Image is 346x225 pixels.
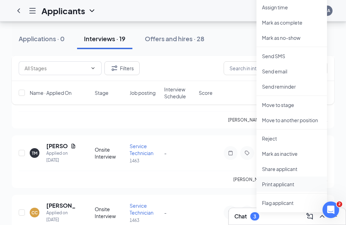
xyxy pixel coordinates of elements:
[130,89,156,96] span: Job posting
[88,7,96,15] svg: ChevronDown
[234,213,247,220] h3: Chat
[30,89,72,96] span: Name · Applied On
[130,143,153,156] span: Service Technician
[71,143,76,149] svg: Document
[243,150,251,156] svg: Tag
[226,210,235,215] svg: Note
[110,64,119,72] svg: Filter
[304,211,315,222] button: ComposeMessage
[199,89,213,96] span: Score
[325,8,330,13] div: RA
[145,34,204,43] div: Offers and hires · 28
[84,34,125,43] div: Interviews · 19
[317,211,328,222] button: ChevronUp
[224,61,327,75] input: Search in interviews
[104,61,140,75] button: Filter Filters
[46,142,68,150] h5: [PERSON_NAME]
[233,177,327,182] p: [PERSON_NAME] has applied more than .
[164,86,195,100] span: Interview Schedule
[90,65,96,71] svg: ChevronDown
[46,209,76,223] div: Applied on [DATE]
[41,5,85,17] h1: Applicants
[228,117,327,123] p: [PERSON_NAME] has applied more than .
[226,150,235,156] svg: Note
[95,206,125,219] div: Onsite Interview
[46,150,76,164] div: Applied on [DATE]
[130,202,153,216] span: Service Technician
[164,150,167,156] span: -
[253,214,256,219] div: 3
[306,212,314,220] svg: ComposeMessage
[130,158,160,164] p: 1463
[25,64,87,72] input: All Stages
[46,202,76,209] h5: [PERSON_NAME]
[337,201,342,207] span: 2
[28,7,37,15] svg: Hamburger
[318,212,326,220] svg: ChevronUp
[15,7,23,15] svg: ChevronLeft
[130,217,160,223] p: 1463
[32,150,37,156] div: TM
[95,89,109,96] span: Stage
[31,210,38,216] div: CC
[19,34,65,43] div: Applications · 0
[95,146,125,160] div: Onsite Interview
[164,209,167,216] span: -
[322,201,339,218] iframe: Intercom live chat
